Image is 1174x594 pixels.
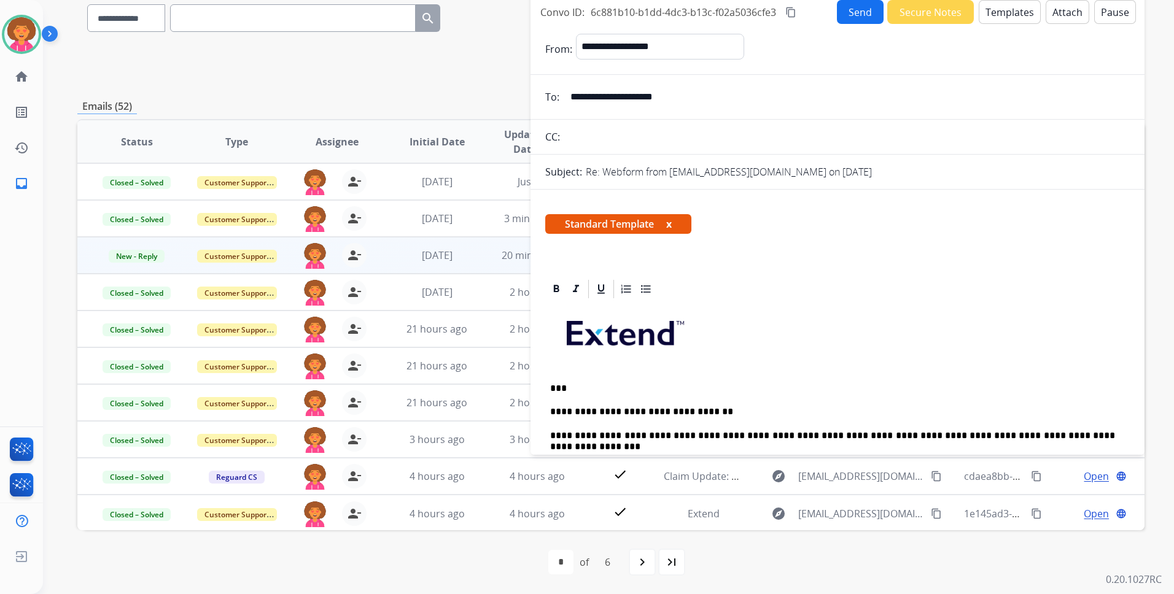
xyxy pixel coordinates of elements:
span: Standard Template [545,214,691,234]
mat-icon: language [1116,471,1127,482]
mat-icon: person_remove [347,358,362,373]
mat-icon: explore [771,469,786,484]
div: Italic [567,280,585,298]
mat-icon: check [613,504,628,519]
img: agent-avatar [303,206,327,232]
span: Claim Update: Parts ordered for repair [664,469,843,483]
img: agent-avatar [303,317,327,342]
span: Updated Date [497,127,553,156]
span: Just now [518,175,557,188]
span: 2 hours ago [510,396,565,409]
span: Customer Support [197,323,277,336]
div: Ordered List [617,280,636,298]
span: Type [225,134,248,149]
span: Closed – Solved [103,508,171,521]
mat-icon: content_copy [931,508,942,519]
span: 6c881b10-b1dd-4dc3-b13c-f02a5036cfe3 [591,6,776,19]
span: Extend [688,507,720,520]
img: agent-avatar [303,390,327,416]
div: Bullet List [637,280,655,298]
span: Customer Support [197,434,277,447]
span: Customer Support [197,508,277,521]
span: Customer Support [197,287,277,299]
button: x [666,217,672,231]
span: 4 hours ago [510,507,565,520]
div: Bold [547,280,566,298]
span: Closed – Solved [103,176,171,189]
span: Closed – Solved [103,323,171,336]
span: 2 hours ago [510,322,565,336]
span: 3 hours ago [510,433,565,446]
mat-icon: content_copy [1031,508,1042,519]
mat-icon: check [613,467,628,482]
span: 1e145ad3-8700-4e0e-a6f3-4494cab64b77 [964,507,1152,520]
img: agent-avatar [303,501,327,527]
img: agent-avatar [303,243,327,269]
span: Customer Support [197,397,277,410]
mat-icon: person_remove [347,506,362,521]
mat-icon: content_copy [931,471,942,482]
span: 21 hours ago [406,359,467,372]
div: Underline [592,280,610,298]
span: Closed – Solved [103,397,171,410]
p: 0.20.1027RC [1106,572,1162,587]
p: Subject: [545,164,582,179]
mat-icon: person_remove [347,322,362,336]
span: Closed – Solved [103,471,171,484]
p: Convo ID: [540,5,585,20]
mat-icon: person_remove [347,211,362,226]
span: Customer Support [197,360,277,373]
span: Initial Date [410,134,465,149]
span: Open [1084,469,1109,484]
img: agent-avatar [303,464,327,490]
mat-icon: person_remove [347,248,362,263]
mat-icon: language [1116,508,1127,519]
mat-icon: list_alt [14,105,29,120]
mat-icon: last_page [664,555,679,569]
img: agent-avatar [303,169,327,195]
img: agent-avatar [303,280,327,306]
span: 2 hours ago [510,285,565,299]
span: [DATE] [422,175,453,188]
mat-icon: explore [771,506,786,521]
span: 20 minutes ago [502,249,573,262]
mat-icon: inbox [14,176,29,191]
span: 21 hours ago [406,396,467,409]
p: From: [545,42,572,56]
span: 2 hours ago [510,359,565,372]
span: 4 hours ago [410,469,465,483]
span: Customer Support [197,250,277,263]
span: New - Reply [109,250,165,263]
span: Closed – Solved [103,434,171,447]
span: [DATE] [422,212,453,225]
img: agent-avatar [303,353,327,379]
p: Emails (52) [77,99,137,114]
mat-icon: search [421,11,435,26]
span: 3 hours ago [410,433,465,446]
div: of [580,555,589,569]
div: 6 [595,550,620,574]
span: 4 hours ago [410,507,465,520]
span: [DATE] [422,249,453,262]
span: 21 hours ago [406,322,467,336]
mat-icon: person_remove [347,174,362,189]
mat-icon: person_remove [347,432,362,447]
span: [EMAIL_ADDRESS][DOMAIN_NAME] [798,506,924,521]
mat-icon: history [14,141,29,155]
span: Assignee [316,134,359,149]
img: avatar [4,17,39,52]
span: Closed – Solved [103,360,171,373]
p: To: [545,90,559,104]
span: Status [121,134,153,149]
span: 4 hours ago [510,469,565,483]
img: agent-avatar [303,427,327,453]
span: Open [1084,506,1109,521]
mat-icon: content_copy [1031,471,1042,482]
span: 3 minutes ago [504,212,570,225]
span: Reguard CS [209,471,265,484]
mat-icon: person_remove [347,469,362,484]
span: Customer Support [197,176,277,189]
span: cdaea8bb-2db6-4f82-bfc9-e6d41cc76630 [964,469,1150,483]
span: Customer Support [197,213,277,226]
mat-icon: content_copy [785,7,796,18]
